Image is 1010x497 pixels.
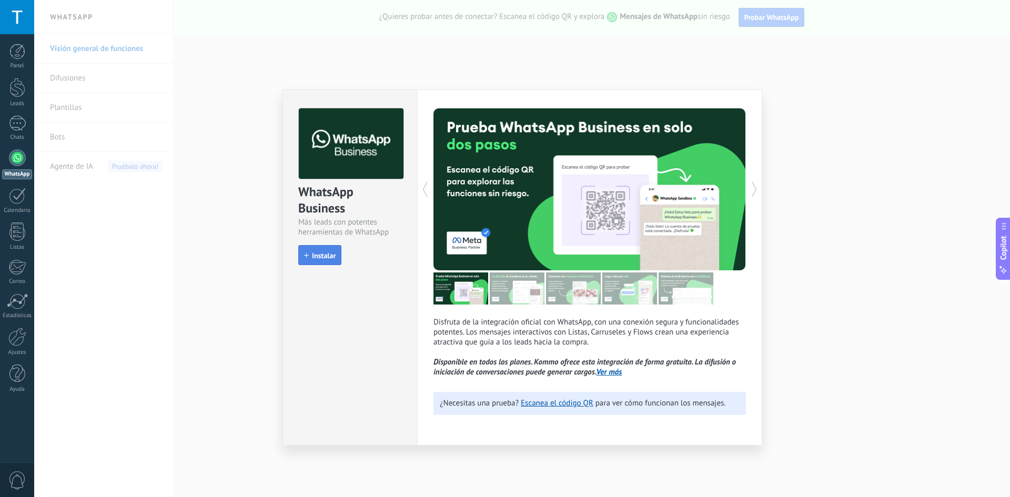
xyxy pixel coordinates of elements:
img: tour_image_62c9952fc9cf984da8d1d2aa2c453724.png [602,272,657,305]
img: tour_image_1009fe39f4f058b759f0df5a2b7f6f06.png [546,272,601,305]
i: Disponible en todos los planes. Kommo ofrece esta integración de forma gratuita. La difusión o in... [433,357,736,377]
div: Panel [2,63,33,69]
span: Copilot [998,236,1009,260]
div: Ajustes [2,349,33,356]
a: Ver más [597,367,622,377]
img: tour_image_cc377002d0016b7ebaeb4dbe65cb2175.png [659,272,713,305]
p: Disfruta de la integración oficial con WhatsApp, con una conexión segura y funcionalidades potent... [433,317,746,377]
div: WhatsApp [2,169,32,179]
div: Más leads con potentes herramientas de WhatsApp [298,217,402,237]
div: Estadísticas [2,312,33,319]
span: Instalar [312,252,336,259]
div: Ayuda [2,386,33,393]
div: Leads [2,100,33,107]
span: para ver cómo funcionan los mensajes. [595,398,726,408]
img: tour_image_7a4924cebc22ed9e3259523e50fe4fd6.png [433,272,488,305]
div: Calendario [2,207,33,214]
div: Listas [2,244,33,251]
a: Escanea el código QR [521,398,593,408]
img: tour_image_cc27419dad425b0ae96c2716632553fa.png [490,272,544,305]
div: Correo [2,278,33,285]
span: ¿Necesitas una prueba? [440,398,519,408]
div: WhatsApp Business [298,184,402,217]
div: Chats [2,134,33,141]
img: logo_main.png [299,108,403,179]
button: Instalar [298,245,341,265]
